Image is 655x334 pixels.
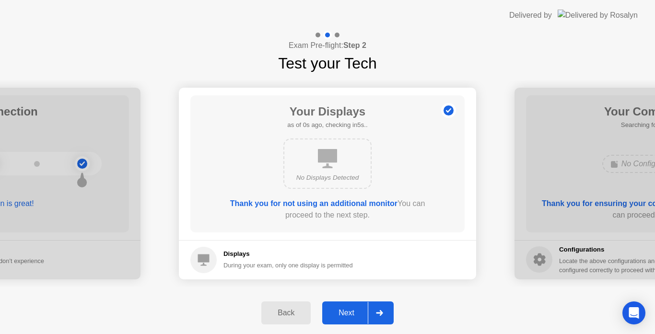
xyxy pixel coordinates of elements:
[287,103,367,120] h1: Your Displays
[230,199,398,207] b: Thank you for not using an additional monitor
[278,52,377,75] h1: Test your Tech
[343,41,366,49] b: Step 2
[223,249,353,259] h5: Displays
[223,261,353,270] div: During your exam, only one display is permitted
[622,301,645,324] div: Open Intercom Messenger
[292,173,363,183] div: No Displays Detected
[264,309,308,317] div: Back
[322,301,394,324] button: Next
[218,198,437,221] div: You can proceed to the next step.
[558,10,638,21] img: Delivered by Rosalyn
[261,301,311,324] button: Back
[289,40,366,51] h4: Exam Pre-flight:
[287,120,367,130] h5: as of 0s ago, checking in5s..
[509,10,552,21] div: Delivered by
[325,309,368,317] div: Next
